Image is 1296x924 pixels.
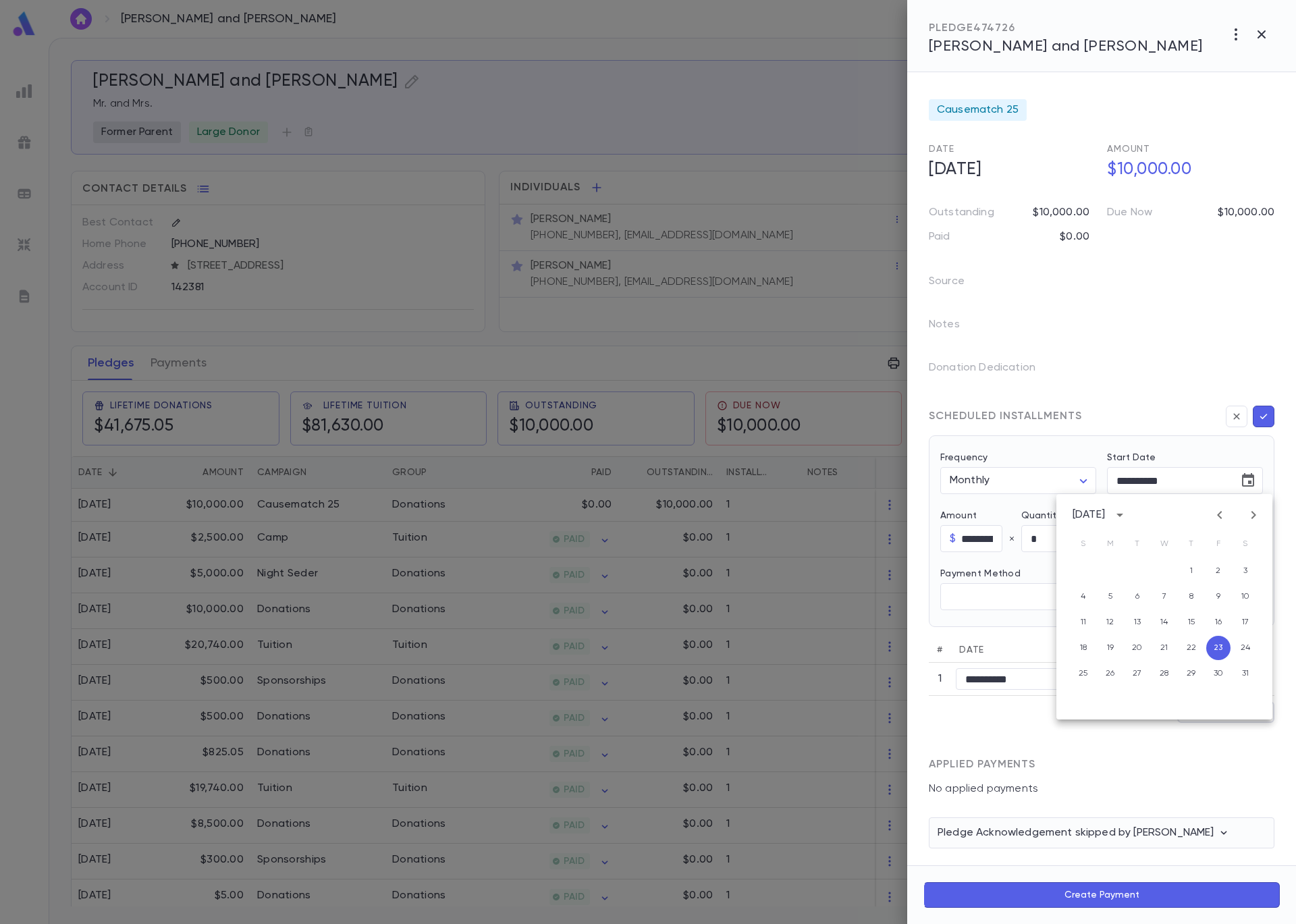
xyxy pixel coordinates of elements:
span: Saturday [1233,531,1258,558]
button: 26 [1098,661,1123,686]
p: $10,000.00 [1033,206,1089,219]
button: 3 [1233,559,1258,583]
div: Monthly [940,468,1096,494]
span: APPLIED PAYMENTS [929,759,1035,770]
button: 4 [1071,585,1096,609]
span: Sunday [1071,531,1096,558]
button: 27 [1125,661,1150,686]
span: Friday [1206,531,1231,558]
button: 1 [1179,559,1204,583]
button: 8 [1179,585,1204,609]
button: 21 [1152,636,1177,660]
button: 13 [1125,610,1150,634]
span: Causematch 25 [937,103,1019,117]
div: SCHEDULED INSTALLMENTS [929,410,1082,423]
p: Pledge Acknowledgement skipped by [PERSON_NAME] [938,826,1231,840]
p: Paid [929,230,950,244]
button: 14 [1152,610,1177,634]
button: 18 [1071,636,1096,660]
label: Frequency [940,452,988,463]
span: Monday [1098,531,1123,558]
button: 9 [1206,585,1231,609]
p: No applied payments [929,782,1274,796]
button: 15 [1179,610,1204,634]
div: PLEDGE 474726 [929,22,1203,35]
span: Thursday [1179,531,1204,558]
button: Next month [1243,504,1264,526]
div: Causematch 25 [929,99,1027,121]
button: 5 [1098,585,1123,609]
button: 2 [1206,559,1231,583]
span: Monthly [950,475,990,486]
p: Due Now [1107,206,1152,219]
div: [DATE] [1073,508,1105,522]
button: 20 [1125,636,1150,660]
button: 30 [1206,661,1231,686]
p: 1 [934,672,946,686]
p: Payment Method [940,568,1096,579]
label: Amount [940,510,1021,521]
span: Amount [1107,144,1150,154]
span: Wednesday [1152,531,1177,558]
span: # [937,645,943,655]
h5: $10,000.00 [1099,156,1274,184]
p: $ [950,532,956,545]
label: Quantity [1021,510,1102,521]
span: Date [959,645,984,655]
label: Start Date [1107,452,1263,463]
h5: [DATE] [921,156,1096,184]
p: $10,000.00 [1218,206,1274,219]
button: 24 [1233,636,1258,660]
span: Tuesday [1125,531,1150,558]
p: $0.00 [1060,230,1089,244]
button: Choose date, selected date is May 23, 2025 [1235,467,1262,494]
button: 28 [1152,661,1177,686]
button: 16 [1206,610,1231,634]
p: Outstanding [929,206,994,219]
button: 12 [1098,610,1123,634]
button: calendar view is open, switch to year view [1109,504,1131,526]
button: 17 [1233,610,1258,634]
button: 7 [1152,585,1177,609]
button: 29 [1179,661,1204,686]
span: Date [929,144,954,154]
button: 10 [1233,585,1258,609]
button: 31 [1233,661,1258,686]
p: Source [929,271,986,298]
button: Create Payment [923,882,1280,908]
p: Donation Dedication [929,357,1057,384]
button: 23 [1206,636,1231,660]
p: Notes [929,314,981,341]
button: Previous month [1209,504,1231,526]
button: 11 [1071,610,1096,634]
button: 19 [1098,636,1123,660]
button: 22 [1179,636,1204,660]
span: [PERSON_NAME] and [PERSON_NAME] [929,39,1203,54]
button: 6 [1125,585,1150,609]
button: 25 [1071,661,1096,686]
